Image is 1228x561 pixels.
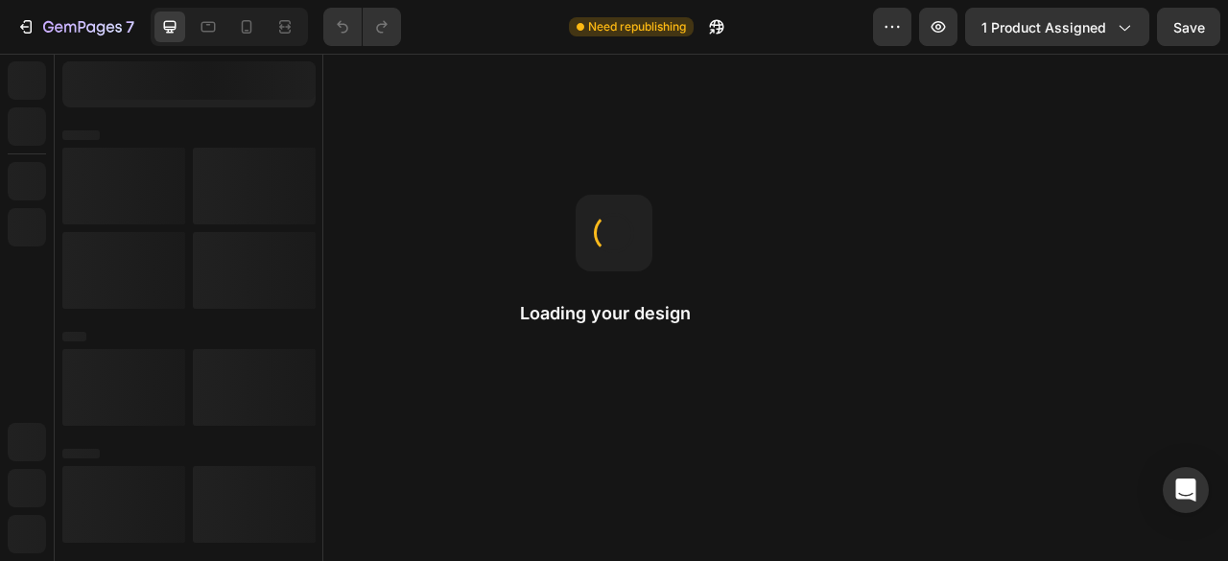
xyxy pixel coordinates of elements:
div: Open Intercom Messenger [1163,467,1209,513]
button: Save [1157,8,1220,46]
span: Need republishing [588,18,686,35]
h2: Loading your design [520,302,708,325]
button: 1 product assigned [965,8,1149,46]
span: 1 product assigned [981,17,1106,37]
span: Save [1173,19,1205,35]
div: Undo/Redo [323,8,401,46]
p: 7 [126,15,134,38]
button: 7 [8,8,143,46]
